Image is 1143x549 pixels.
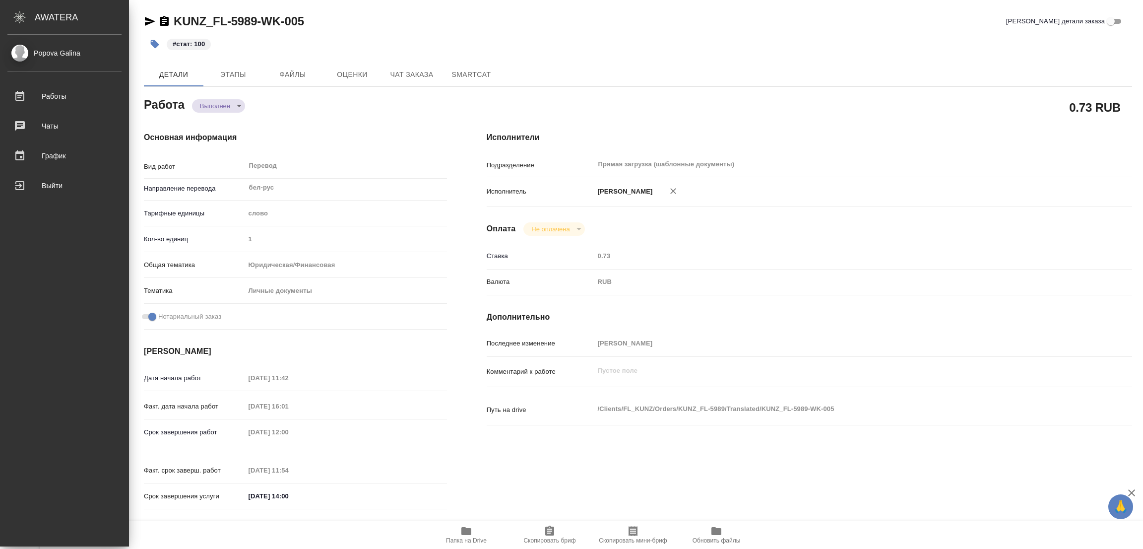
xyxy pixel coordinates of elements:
span: Этапы [209,69,257,81]
div: AWATERA [35,7,129,27]
h4: Дополнительно [487,311,1132,323]
input: Пустое поле [245,463,332,478]
button: Скопировать бриф [508,521,591,549]
div: График [7,148,122,163]
span: Папка на Drive [446,537,487,544]
h4: Оплата [487,223,516,235]
p: Срок завершения работ [144,427,245,437]
button: 🙏 [1108,494,1133,519]
button: Скопировать ссылку для ЯМессенджера [144,15,156,27]
input: ✎ Введи что-нибудь [245,489,332,503]
div: Выполнен [523,222,584,236]
p: Исполнитель [487,187,594,197]
div: слово [245,205,447,222]
h4: Исполнители [487,132,1132,143]
button: Обновить файлы [675,521,758,549]
p: Вид работ [144,162,245,172]
span: Детали [150,69,197,81]
span: 🙏 [1112,496,1129,517]
textarea: /Clients/FL_KUNZ/Orders/KUNZ_FL-5989/Translated/KUNZ_FL-5989-WK-005 [594,401,1079,417]
div: Чаты [7,119,122,134]
div: Popova Galina [7,48,122,59]
div: RUB [594,274,1079,290]
a: График [2,143,127,168]
p: Дата начала работ [144,373,245,383]
p: Путь на drive [487,405,594,415]
p: Тематика [144,286,245,296]
h4: Основная информация [144,132,447,143]
input: Пустое поле [245,232,447,246]
a: KUNZ_FL-5989-WK-005 [174,14,304,28]
input: Пустое поле [245,425,332,439]
div: Работы [7,89,122,104]
div: Юридическая/Финансовая [245,257,447,274]
button: Выполнен [197,102,233,110]
p: Подразделение [487,160,594,170]
button: Удалить исполнителя [662,180,684,202]
span: Обновить файлы [693,537,741,544]
p: Валюта [487,277,594,287]
h2: Работа [144,95,185,113]
p: Кол-во единиц [144,234,245,244]
input: Пустое поле [594,249,1079,263]
div: Личные документы [245,282,447,299]
p: Факт. срок заверш. работ [144,466,245,476]
p: Срок завершения услуги [144,491,245,501]
h4: [PERSON_NAME] [144,345,447,357]
span: Скопировать мини-бриф [599,537,667,544]
a: Чаты [2,114,127,138]
p: [PERSON_NAME] [594,187,653,197]
span: Чат заказа [388,69,436,81]
input: Пустое поле [245,371,332,385]
button: Папка на Drive [425,521,508,549]
span: Скопировать бриф [523,537,575,544]
button: Не оплачена [528,225,572,233]
span: Нотариальный заказ [158,312,221,322]
button: Добавить тэг [144,33,166,55]
p: Факт. дата начала работ [144,402,245,412]
div: Выйти [7,178,122,193]
span: SmartCat [447,69,495,81]
p: Общая тематика [144,260,245,270]
div: Выполнен [192,99,245,113]
p: Последнее изменение [487,339,594,348]
a: Выйти [2,173,127,198]
input: Пустое поле [245,399,332,413]
p: Комментарий к работе [487,367,594,377]
p: #стат: 100 [173,39,205,49]
a: Работы [2,84,127,109]
button: Скопировать ссылку [158,15,170,27]
p: Направление перевода [144,184,245,194]
span: Оценки [328,69,376,81]
span: Файлы [269,69,317,81]
span: стат: 100 [166,39,212,48]
button: Скопировать мини-бриф [591,521,675,549]
p: Тарифные единицы [144,208,245,218]
p: Ставка [487,251,594,261]
h2: 0.73 RUB [1069,99,1121,116]
span: [PERSON_NAME] детали заказа [1006,16,1105,26]
input: Пустое поле [594,336,1079,350]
